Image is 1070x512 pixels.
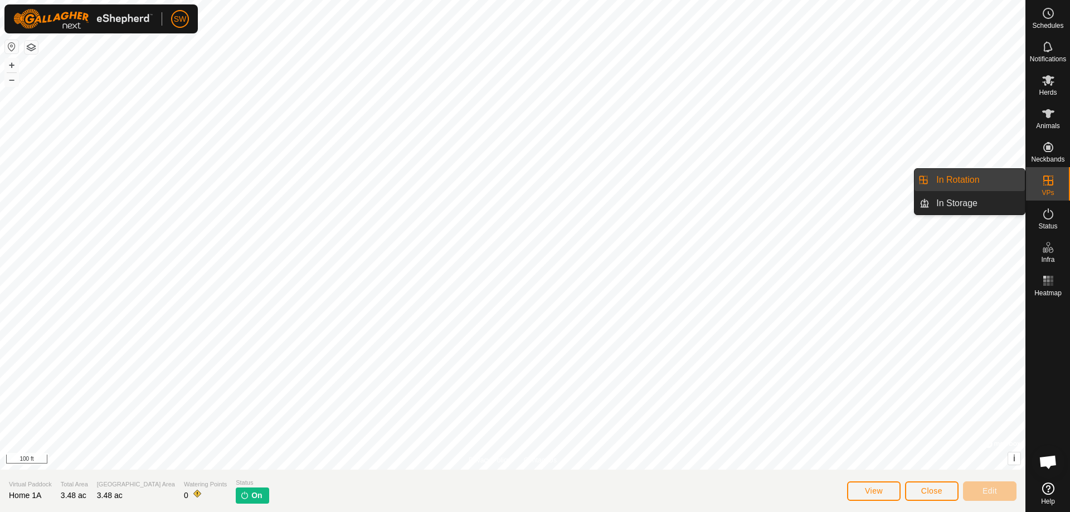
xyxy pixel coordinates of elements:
span: 3.48 ac [97,491,123,500]
span: In Storage [936,197,977,210]
span: On [251,490,262,501]
span: Infra [1041,256,1054,263]
button: Close [905,481,959,501]
span: i [1013,454,1015,463]
button: Map Layers [25,41,38,54]
span: 3.48 ac [61,491,86,500]
span: VPs [1042,189,1054,196]
span: Close [921,486,942,495]
a: In Storage [930,192,1025,214]
a: Privacy Policy [469,455,510,465]
span: [GEOGRAPHIC_DATA] Area [97,480,175,489]
span: In Rotation [936,173,979,187]
span: Home 1A [9,491,41,500]
span: Herds [1039,89,1057,96]
li: In Storage [915,192,1025,214]
span: Notifications [1030,56,1066,62]
span: Total Area [61,480,88,489]
button: i [1008,452,1020,465]
span: Help [1041,498,1055,505]
span: SW [174,13,187,25]
span: Status [1038,223,1057,230]
div: Open chat [1032,445,1065,479]
a: Contact Us [524,455,557,465]
span: Status [236,478,269,487]
a: Help [1026,478,1070,509]
span: Edit [983,486,997,495]
span: View [865,486,883,495]
img: Gallagher Logo [13,9,153,29]
span: 0 [184,491,188,500]
span: Animals [1036,123,1060,129]
li: In Rotation [915,169,1025,191]
span: Schedules [1032,22,1063,29]
button: – [5,73,18,86]
button: Edit [963,481,1016,501]
span: Heatmap [1034,290,1062,296]
span: Watering Points [184,480,227,489]
button: Reset Map [5,40,18,53]
span: Virtual Paddock [9,480,52,489]
a: In Rotation [930,169,1025,191]
span: Neckbands [1031,156,1064,163]
img: turn-on [240,491,249,500]
button: View [847,481,901,501]
button: + [5,58,18,72]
